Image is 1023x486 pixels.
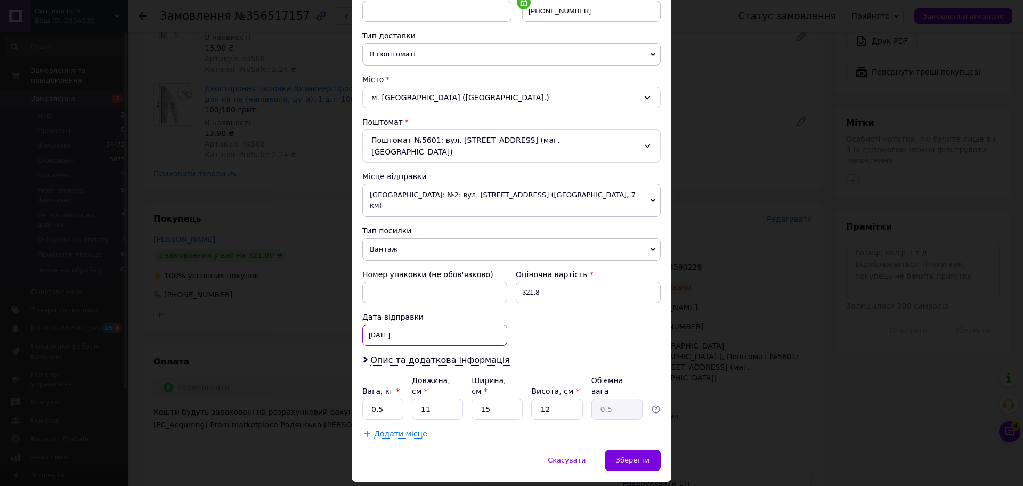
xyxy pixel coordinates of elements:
label: Довжина, см [412,376,450,395]
input: +380 [522,1,661,22]
span: Тип доставки [362,31,416,40]
span: Зберегти [616,456,649,464]
div: Поштомат [362,117,661,127]
span: В поштоматі [362,43,661,66]
span: Скасувати [548,456,586,464]
div: Поштомат №5601: вул. [STREET_ADDRESS] (маг. [GEOGRAPHIC_DATA]) [362,129,661,163]
label: Вага, кг [362,387,400,395]
div: м. [GEOGRAPHIC_DATA] ([GEOGRAPHIC_DATA].) [362,87,661,108]
label: Висота, см [531,387,579,395]
span: Додати місце [374,430,427,439]
div: Об'ємна вага [591,375,643,396]
label: Ширина, см [472,376,506,395]
div: Номер упаковки (не обов'язково) [362,269,507,280]
span: [GEOGRAPHIC_DATA]: №2: вул. [STREET_ADDRESS] ([GEOGRAPHIC_DATA], 7 км) [362,184,661,217]
span: Тип посилки [362,226,411,235]
div: Оціночна вартість [516,269,661,280]
span: Місце відправки [362,172,427,181]
span: Вантаж [362,238,661,261]
div: Місто [362,74,661,85]
div: Дата відправки [362,312,507,322]
span: Опис та додаткова інформація [370,355,510,366]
